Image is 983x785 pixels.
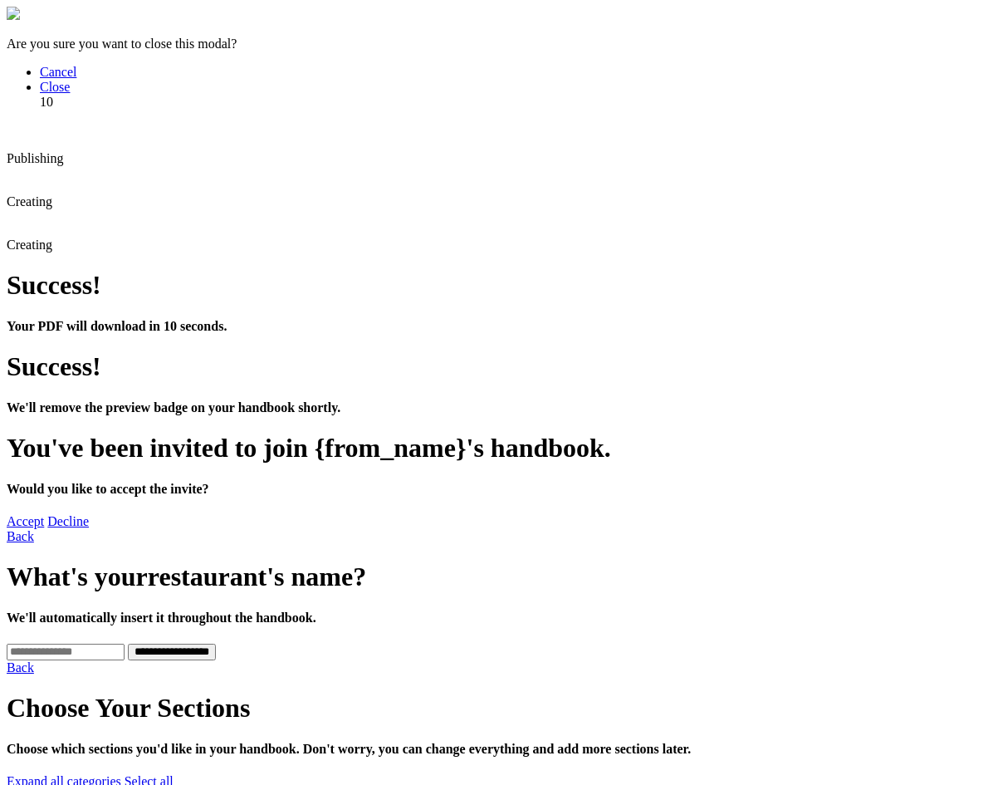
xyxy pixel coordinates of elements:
span: restaurant [148,562,267,591]
a: Decline [47,514,89,528]
h4: We'll automatically insert it throughout the handbook. [7,611,976,626]
h4: Your PDF will download in 10 seconds. [7,319,976,334]
a: Back [7,660,34,675]
span: Creating [7,194,52,209]
a: Cancel [40,65,76,79]
h1: Success! [7,351,976,382]
span: 10 [40,95,53,109]
a: Accept [7,514,44,528]
a: Close [40,80,70,94]
h1: Choose Your Sections [7,693,976,724]
h4: Choose which sections you'd like in your handbook. Don't worry, you can change everything and add... [7,742,976,757]
h4: We'll remove the preview badge on your handbook shortly. [7,400,976,415]
h4: Would you like to accept the invite? [7,482,976,497]
h1: Success! [7,270,976,301]
span: Creating [7,238,52,252]
p: Are you sure you want to close this modal? [7,37,976,52]
h1: What's your 's name? [7,562,976,592]
h1: You've been invited to join {from_name}'s handbook. [7,433,976,464]
a: Back [7,529,34,543]
img: close-modal.svg [7,7,20,20]
span: Publishing [7,151,63,165]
